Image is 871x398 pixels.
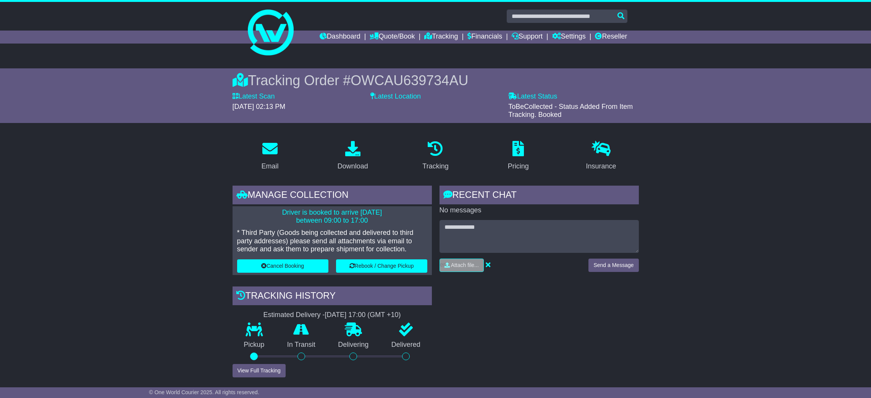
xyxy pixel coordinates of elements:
[440,186,639,206] div: RECENT CHAT
[370,31,415,44] a: Quote/Book
[586,161,616,171] div: Insurance
[351,73,468,88] span: OWCAU639734AU
[256,138,283,174] a: Email
[512,31,543,44] a: Support
[327,341,380,349] p: Delivering
[380,341,432,349] p: Delivered
[149,389,259,395] span: © One World Courier 2025. All rights reserved.
[424,31,458,44] a: Tracking
[595,31,627,44] a: Reseller
[508,103,633,119] span: ToBeCollected - Status Added From Item Tracking. Booked
[508,161,529,171] div: Pricing
[333,138,373,174] a: Download
[370,92,421,101] label: Latest Location
[233,286,432,307] div: Tracking history
[233,92,275,101] label: Latest Scan
[261,161,278,171] div: Email
[233,103,286,110] span: [DATE] 02:13 PM
[233,341,276,349] p: Pickup
[237,259,328,273] button: Cancel Booking
[508,92,557,101] label: Latest Status
[417,138,453,174] a: Tracking
[440,206,639,215] p: No messages
[503,138,534,174] a: Pricing
[581,138,621,174] a: Insurance
[237,229,427,254] p: * Third Party (Goods being collected and delivered to third party addresses) please send all atta...
[320,31,360,44] a: Dashboard
[233,364,286,377] button: View Full Tracking
[467,31,502,44] a: Financials
[325,311,401,319] div: [DATE] 17:00 (GMT +10)
[237,209,427,225] p: Driver is booked to arrive [DATE] between 09:00 to 17:00
[233,186,432,206] div: Manage collection
[588,259,638,272] button: Send a Message
[233,311,432,319] div: Estimated Delivery -
[336,259,427,273] button: Rebook / Change Pickup
[233,72,639,89] div: Tracking Order #
[552,31,586,44] a: Settings
[422,161,448,171] div: Tracking
[276,341,327,349] p: In Transit
[338,161,368,171] div: Download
